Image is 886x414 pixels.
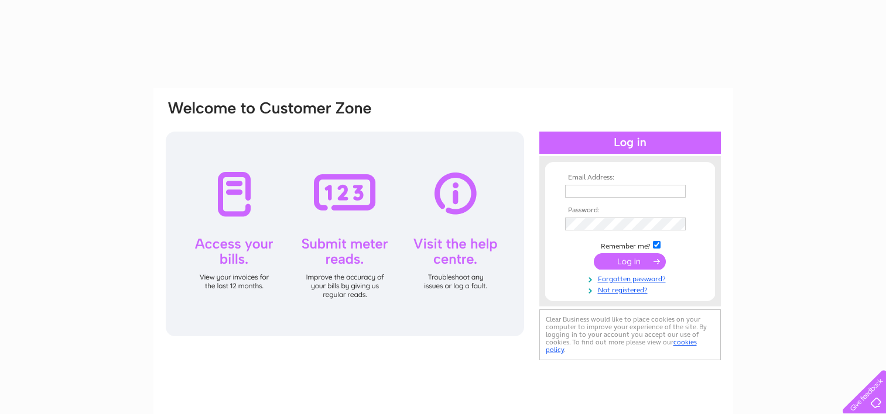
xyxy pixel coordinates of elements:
[565,284,698,295] a: Not registered?
[539,309,721,360] div: Clear Business would like to place cookies on your computer to improve your experience of the sit...
[562,206,698,215] th: Password:
[562,239,698,251] td: Remember me?
[562,174,698,182] th: Email Address:
[546,338,697,354] a: cookies policy
[565,272,698,284] a: Forgotten password?
[594,253,666,270] input: Submit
